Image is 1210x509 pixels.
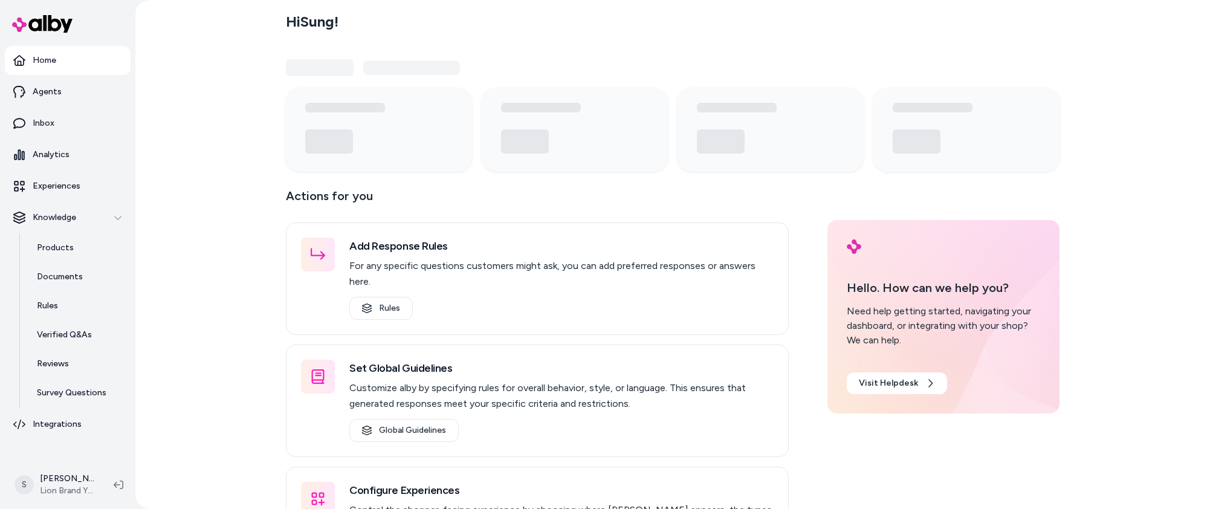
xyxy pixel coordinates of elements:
a: Home [5,46,131,75]
a: Verified Q&As [25,320,131,349]
a: Rules [349,297,413,320]
h3: Set Global Guidelines [349,360,774,377]
a: Documents [25,262,131,291]
h3: Add Response Rules [349,238,774,254]
p: Products [37,242,74,254]
p: Home [33,54,56,66]
p: For any specific questions customers might ask, you can add preferred responses or answers here. [349,258,774,290]
img: alby Logo [12,15,73,33]
p: Customize alby by specifying rules for overall behavior, style, or language. This ensures that ge... [349,380,774,412]
p: Analytics [33,149,70,161]
p: Agents [33,86,62,98]
p: Inbox [33,117,54,129]
a: Inbox [5,109,131,138]
p: Hello. How can we help you? [847,279,1040,297]
span: S [15,475,34,494]
p: Documents [37,271,83,283]
a: Analytics [5,140,131,169]
span: Lion Brand Yarn [40,485,94,497]
p: Survey Questions [37,387,106,399]
a: Visit Helpdesk [847,372,947,394]
h3: Configure Experiences [349,482,774,499]
a: Reviews [25,349,131,378]
a: Integrations [5,410,131,439]
p: Rules [37,300,58,312]
button: S[PERSON_NAME]Lion Brand Yarn [7,465,104,504]
p: Actions for you [286,186,789,215]
a: Products [25,233,131,262]
p: Knowledge [33,212,76,224]
a: Agents [5,77,131,106]
p: Verified Q&As [37,329,92,341]
p: Experiences [33,180,80,192]
a: Survey Questions [25,378,131,407]
div: Need help getting started, navigating your dashboard, or integrating with your shop? We can help. [847,304,1040,348]
p: Integrations [33,418,82,430]
a: Experiences [5,172,131,201]
h2: Hi Sung ! [286,13,338,31]
a: Global Guidelines [349,419,459,442]
p: [PERSON_NAME] [40,473,94,485]
img: alby Logo [847,239,861,254]
a: Rules [25,291,131,320]
p: Reviews [37,358,69,370]
button: Knowledge [5,203,131,232]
